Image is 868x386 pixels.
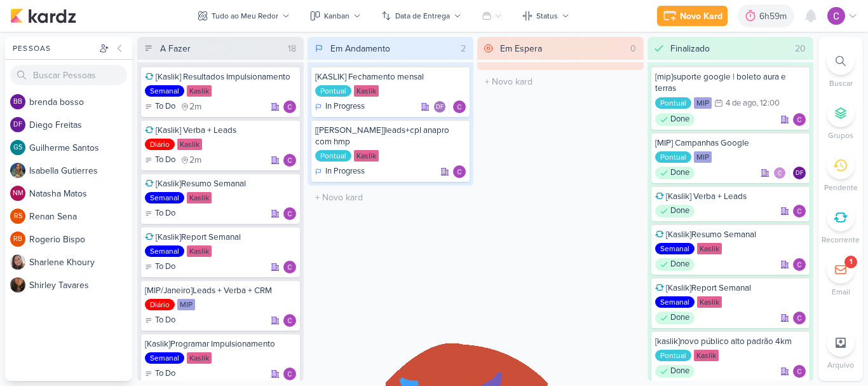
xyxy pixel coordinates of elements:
div: S h i r l e y T a v a r e s [29,279,132,292]
div: Finalizado [670,42,710,55]
p: Grupos [828,130,853,141]
div: Responsável: Carlos Lima [283,261,296,273]
p: RS [14,213,22,220]
div: Kaslik [694,350,719,361]
div: Semanal [655,296,695,308]
div: 1 [850,257,852,267]
div: Done [655,205,695,217]
div: Responsável: Carlos Lima [283,100,296,113]
div: , 12:00 [756,99,780,107]
div: [KASLIK] Fechamento mensal [315,71,466,83]
div: Kaslik [354,150,379,162]
div: MIP [694,97,712,109]
p: Buscar [829,78,853,89]
div: MIP [177,299,195,310]
div: Kaslik [697,296,722,308]
p: GS [13,144,22,151]
div: Responsável: Carlos Lima [793,312,806,324]
div: [Kaslik]Report Semanal [145,231,296,243]
div: [Kaslik] Verba + Leads [145,125,296,136]
p: Done [670,205,689,217]
p: NM [13,190,24,197]
div: Novo Kard [680,10,722,23]
div: D i e g o F r e i t a s [29,118,132,132]
div: Pontual [655,350,691,361]
p: bb [13,99,22,106]
div: Responsável: Carlos Lima [793,365,806,378]
div: I s a b e l l a G u t i e r r e s [29,164,132,177]
div: Responsável: Carlos Lima [283,368,296,380]
div: A Fazer [160,42,191,55]
p: Arquivo [827,359,854,371]
input: Buscar Pessoas [10,65,127,85]
div: To Do [145,100,175,113]
img: Carlos Lima [793,258,806,271]
input: + Novo kard [310,188,471,207]
div: Responsável: Diego Freitas [793,167,806,179]
div: [Kaslik] Verba + Leads [655,191,806,202]
div: Responsável: Carlos Lima [283,314,296,327]
input: + Novo kard [480,72,641,91]
div: Done [655,312,695,324]
div: Natasha Matos [10,186,25,201]
div: [mip]suporte google | boleto aura e terras [655,71,806,94]
div: Diego Freitas [793,167,806,179]
p: DF [796,170,803,177]
div: b r e n d a b o s s o [29,95,132,109]
img: kardz.app [10,8,76,24]
div: Responsável: Carlos Lima [283,207,296,220]
div: S h a r l e n e K h o u r y [29,256,132,269]
div: Semanal [145,245,184,257]
img: Carlos Lima [793,312,806,324]
img: Carlos Lima [793,113,806,126]
p: Done [670,312,689,324]
p: Email [832,286,850,298]
img: Shirley Tavares [10,277,25,293]
div: R e n a n S e n a [29,210,132,223]
div: Colaboradores: Diego Freitas [433,100,449,113]
div: To Do [145,207,175,220]
div: Semanal [145,352,184,364]
div: Em Espera [500,42,542,55]
div: Kaslik [187,192,212,203]
div: Kaslik [187,85,212,97]
div: In Progress [315,165,365,178]
div: To Do [145,314,175,327]
img: Carlos Lima [283,154,296,167]
div: Kaslik [177,139,202,150]
div: Done [655,258,695,271]
img: Isabella Gutierres [10,163,25,178]
div: In Progress [315,100,365,113]
p: Done [670,167,689,179]
div: Semanal [145,192,184,203]
p: To Do [155,100,175,113]
p: To Do [155,154,175,167]
div: último check-in há 2 meses [180,154,201,167]
div: [Kaslik]Resumo Semanal [145,178,296,190]
div: [Kaslik]Report Semanal [655,282,806,294]
div: [kaslik]novo público alto padrão 4km [655,336,806,347]
p: To Do [155,314,175,327]
div: Semanal [655,243,695,254]
div: 20 [790,42,811,55]
p: Pendente [824,182,858,193]
img: Carlos Lima [283,314,296,327]
div: Responsável: Carlos Lima [793,113,806,126]
div: Kaslik [187,352,212,364]
div: Diego Freitas [10,117,25,132]
div: Semanal [145,85,184,97]
div: Kaslik [697,243,722,254]
div: R o g e r i o B i s p o [29,233,132,246]
div: Guilherme Santos [10,140,25,155]
div: 4 de ago [726,99,756,107]
img: Carlos Lima [793,365,806,378]
div: Responsável: Carlos Lima [453,165,466,178]
div: To Do [145,154,175,167]
div: Pontual [655,151,691,163]
div: [Kaslik]Programar Impulsionamento [145,338,296,350]
div: [MIP] Campanhas Google [655,137,806,149]
div: Pontual [315,150,351,162]
img: Carlos Lima [827,7,845,25]
li: Ctrl + F [818,47,863,89]
div: Em Andamento [330,42,390,55]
